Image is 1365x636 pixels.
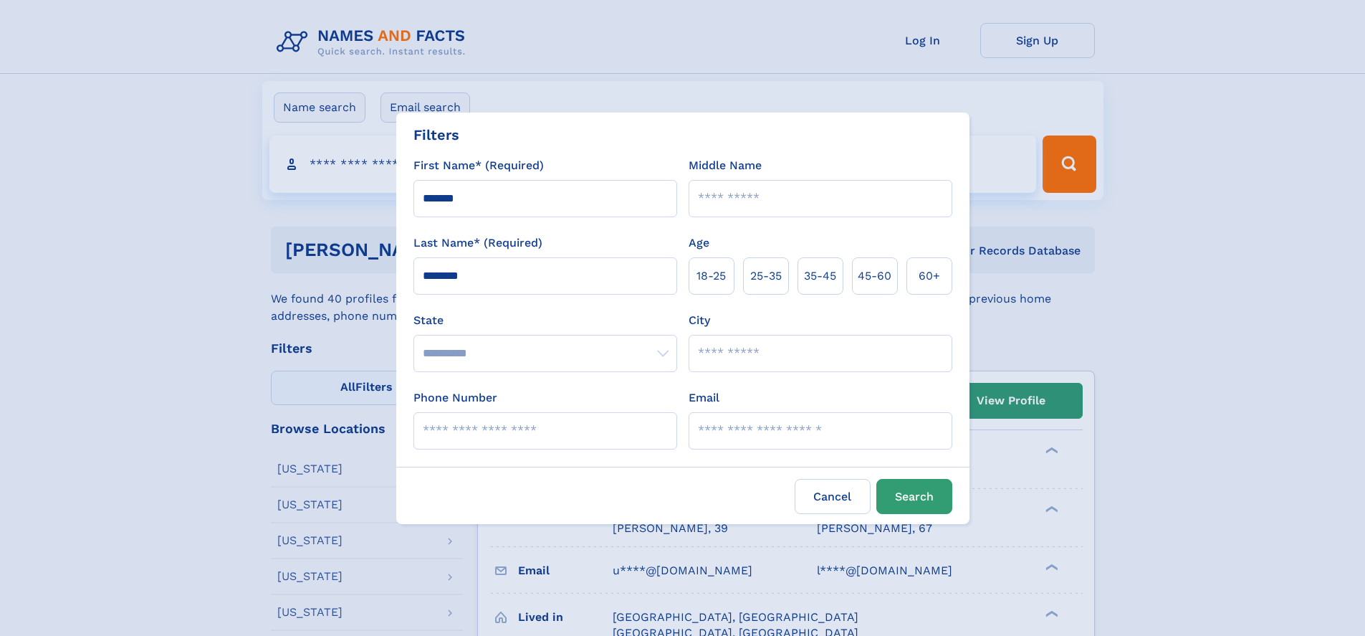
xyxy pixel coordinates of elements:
[689,157,762,174] label: Middle Name
[750,267,782,285] span: 25‑35
[689,312,710,329] label: City
[858,267,891,285] span: 45‑60
[795,479,871,514] label: Cancel
[876,479,952,514] button: Search
[413,312,677,329] label: State
[804,267,836,285] span: 35‑45
[689,389,719,407] label: Email
[919,267,940,285] span: 60+
[413,124,459,146] div: Filters
[696,267,726,285] span: 18‑25
[413,389,497,407] label: Phone Number
[413,234,542,252] label: Last Name* (Required)
[689,234,709,252] label: Age
[413,157,544,174] label: First Name* (Required)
